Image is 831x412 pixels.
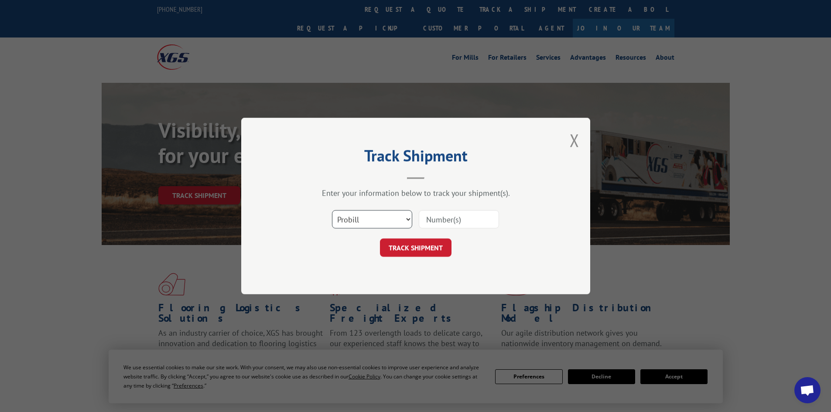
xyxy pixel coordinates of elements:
input: Number(s) [419,210,499,228]
div: Enter your information below to track your shipment(s). [285,188,547,198]
button: TRACK SHIPMENT [380,238,451,257]
h2: Track Shipment [285,150,547,166]
div: Open chat [794,377,821,403]
button: Close modal [570,129,579,152]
